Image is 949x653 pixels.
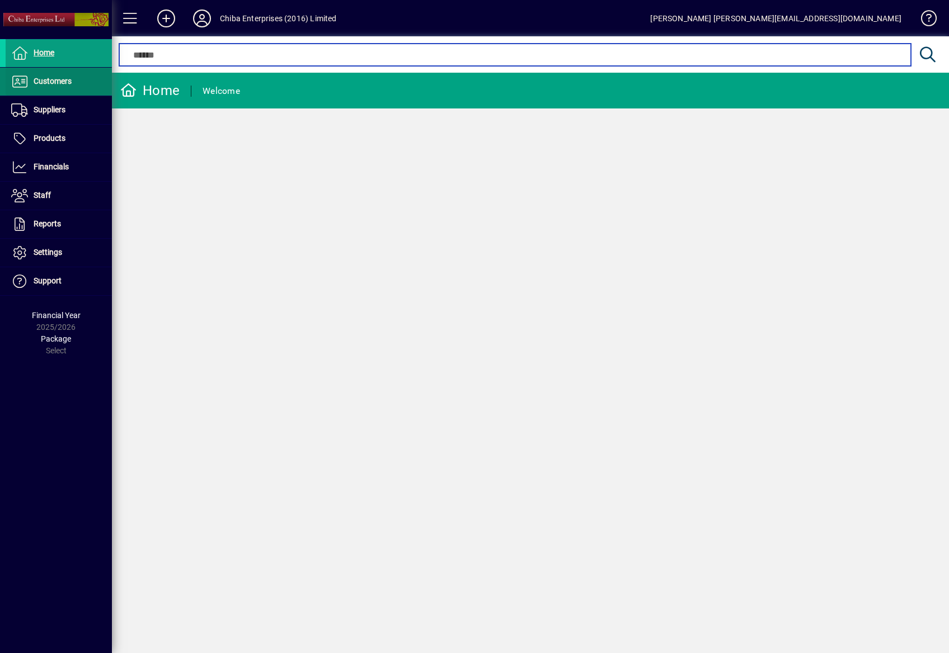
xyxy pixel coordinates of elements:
a: Customers [6,68,112,96]
span: Package [41,334,71,343]
a: Suppliers [6,96,112,124]
span: Settings [34,248,62,257]
a: Reports [6,210,112,238]
a: Staff [6,182,112,210]
span: Financials [34,162,69,171]
div: Home [120,82,180,100]
span: Suppliers [34,105,65,114]
button: Add [148,8,184,29]
span: Home [34,48,54,57]
div: Welcome [203,82,240,100]
a: Settings [6,239,112,267]
span: Reports [34,219,61,228]
button: Profile [184,8,220,29]
a: Products [6,125,112,153]
span: Customers [34,77,72,86]
span: Staff [34,191,51,200]
a: Financials [6,153,112,181]
div: [PERSON_NAME] [PERSON_NAME][EMAIL_ADDRESS][DOMAIN_NAME] [650,10,901,27]
span: Support [34,276,62,285]
a: Knowledge Base [913,2,935,39]
a: Support [6,267,112,295]
span: Financial Year [32,311,81,320]
span: Products [34,134,65,143]
div: Chiba Enterprises (2016) Limited [220,10,337,27]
